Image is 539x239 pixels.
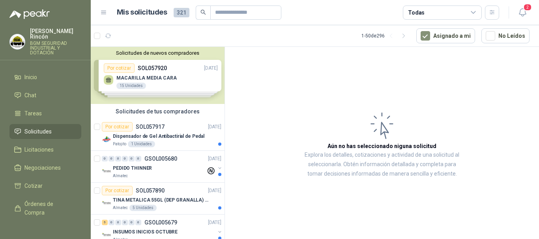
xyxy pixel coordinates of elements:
div: 5 [102,220,108,225]
span: search [200,9,206,15]
img: Logo peakr [9,9,50,19]
p: SOL057890 [136,188,165,193]
p: INSUMOS INICIOS OCTUBRE [113,228,178,236]
p: Almatec [113,173,128,179]
div: Por cotizar [102,186,133,195]
button: 2 [515,6,530,20]
img: Company Logo [102,135,111,144]
span: Licitaciones [24,145,54,154]
h1: Mis solicitudes [117,7,167,18]
div: 0 [135,220,141,225]
a: Chat [9,88,81,103]
div: 5 Unidades [129,205,157,211]
div: 1 - 50 de 296 [361,30,410,42]
div: 0 [109,220,114,225]
div: 0 [115,156,121,161]
div: Solicitudes de nuevos compradoresPor cotizarSOL057920[DATE] MACARILLA MEDIA CARA15 UnidadesPor co... [91,47,225,104]
a: Licitaciones [9,142,81,157]
div: 0 [115,220,121,225]
span: Tareas [24,109,42,118]
span: 2 [523,4,532,11]
span: Inicio [24,73,37,82]
a: Negociaciones [9,160,81,175]
div: Solicitudes de tus compradores [91,104,225,119]
div: 0 [129,220,135,225]
a: Cotizar [9,178,81,193]
div: 0 [102,156,108,161]
p: Almatec [113,205,128,211]
div: 0 [135,156,141,161]
button: No Leídos [481,28,530,43]
img: Company Logo [102,198,111,208]
p: TINA METALICA 55GL (DEP GRANALLA) CON TAPA [113,196,211,204]
img: Company Logo [10,34,25,49]
button: Asignado a mi [416,28,475,43]
div: 0 [129,156,135,161]
div: Todas [408,8,425,17]
img: Company Logo [102,167,111,176]
a: Solicitudes [9,124,81,139]
p: [DATE] [208,219,221,226]
p: GSOL005679 [144,220,177,225]
span: Solicitudes [24,127,52,136]
p: Patojito [113,141,126,147]
a: Tareas [9,106,81,121]
span: Chat [24,91,36,100]
div: 0 [109,156,114,161]
span: Cotizar [24,182,43,190]
span: 321 [174,8,189,17]
p: PEDIDO THINNER [113,165,152,172]
p: BGM SEGURIDAD INDUSTRIAL Y DOTACIÓN [30,41,81,55]
div: 0 [122,220,128,225]
a: Órdenes de Compra [9,196,81,220]
span: Órdenes de Compra [24,200,74,217]
button: Solicitudes de nuevos compradores [94,50,221,56]
a: 0 0 0 0 0 0 GSOL005680[DATE] Company LogoPEDIDO THINNERAlmatec [102,154,223,179]
p: SOL057917 [136,124,165,130]
div: 0 [122,156,128,161]
a: Por cotizarSOL057890[DATE] Company LogoTINA METALICA 55GL (DEP GRANALLA) CON TAPAAlmatec5 Unidades [91,183,225,215]
p: Explora los detalles, cotizaciones y actividad de una solicitud al seleccionarla. Obtén informaci... [304,150,460,179]
p: GSOL005680 [144,156,177,161]
a: Por cotizarSOL057917[DATE] Company LogoDispensador de Gel Antibactirial de PedalPatojito1 Unidades [91,119,225,151]
p: [DATE] [208,187,221,195]
p: Dispensador de Gel Antibactirial de Pedal [113,133,204,140]
a: Inicio [9,70,81,85]
p: [DATE] [208,155,221,163]
div: 1 Unidades [128,141,155,147]
h3: Aún no has seleccionado niguna solicitud [328,142,436,150]
p: [DATE] [208,123,221,131]
div: Por cotizar [102,122,133,132]
p: [PERSON_NAME] Rincón [30,28,81,39]
span: Negociaciones [24,163,61,172]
